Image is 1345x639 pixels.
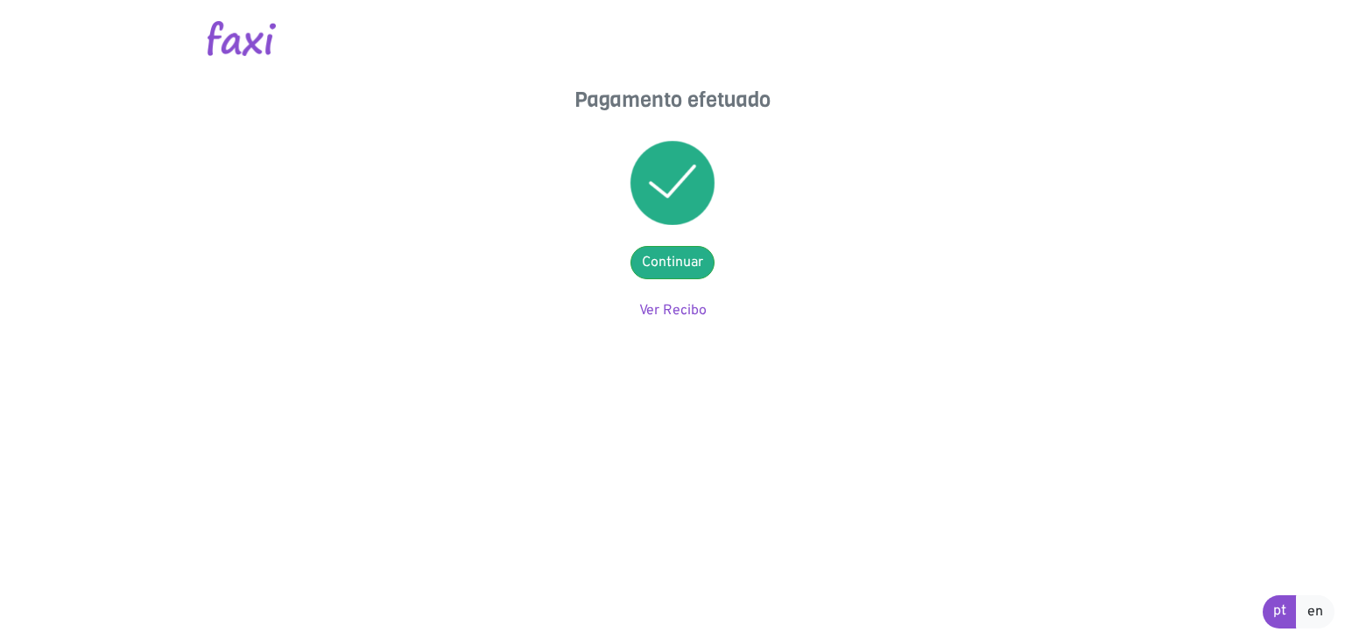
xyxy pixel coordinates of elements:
[639,302,707,319] a: Ver Recibo
[630,246,715,279] a: Continuar
[497,88,848,113] h4: Pagamento efetuado
[1263,595,1297,628] a: pt
[1296,595,1334,628] a: en
[630,141,715,225] img: success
